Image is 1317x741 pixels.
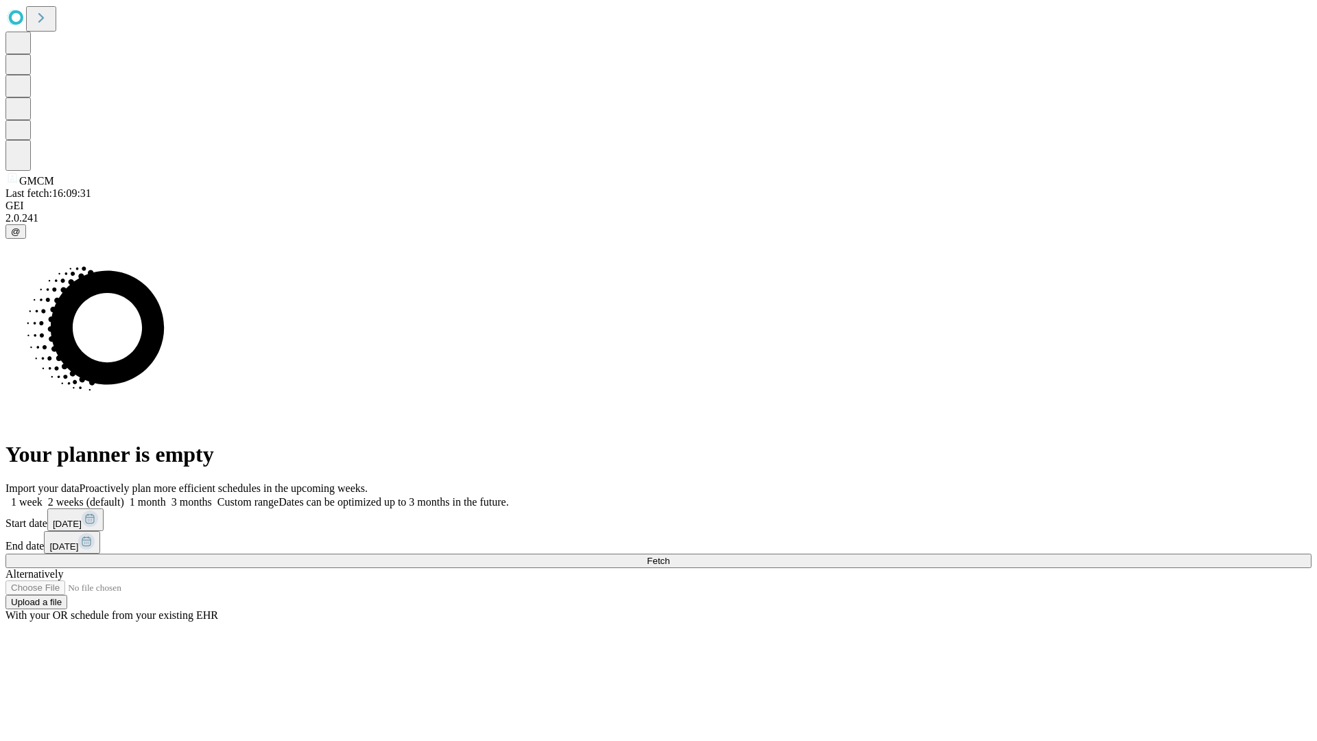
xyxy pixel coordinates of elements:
[5,554,1312,568] button: Fetch
[5,212,1312,224] div: 2.0.241
[5,508,1312,531] div: Start date
[44,531,100,554] button: [DATE]
[5,224,26,239] button: @
[80,482,368,494] span: Proactively plan more efficient schedules in the upcoming weeks.
[171,496,212,508] span: 3 months
[47,508,104,531] button: [DATE]
[217,496,278,508] span: Custom range
[48,496,124,508] span: 2 weeks (default)
[5,200,1312,212] div: GEI
[5,442,1312,467] h1: Your planner is empty
[5,609,218,621] span: With your OR schedule from your existing EHR
[53,519,82,529] span: [DATE]
[5,187,91,199] span: Last fetch: 16:09:31
[11,226,21,237] span: @
[130,496,166,508] span: 1 month
[5,482,80,494] span: Import your data
[19,175,54,187] span: GMCM
[5,531,1312,554] div: End date
[11,496,43,508] span: 1 week
[278,496,508,508] span: Dates can be optimized up to 3 months in the future.
[5,595,67,609] button: Upload a file
[647,556,669,566] span: Fetch
[5,568,63,580] span: Alternatively
[49,541,78,552] span: [DATE]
